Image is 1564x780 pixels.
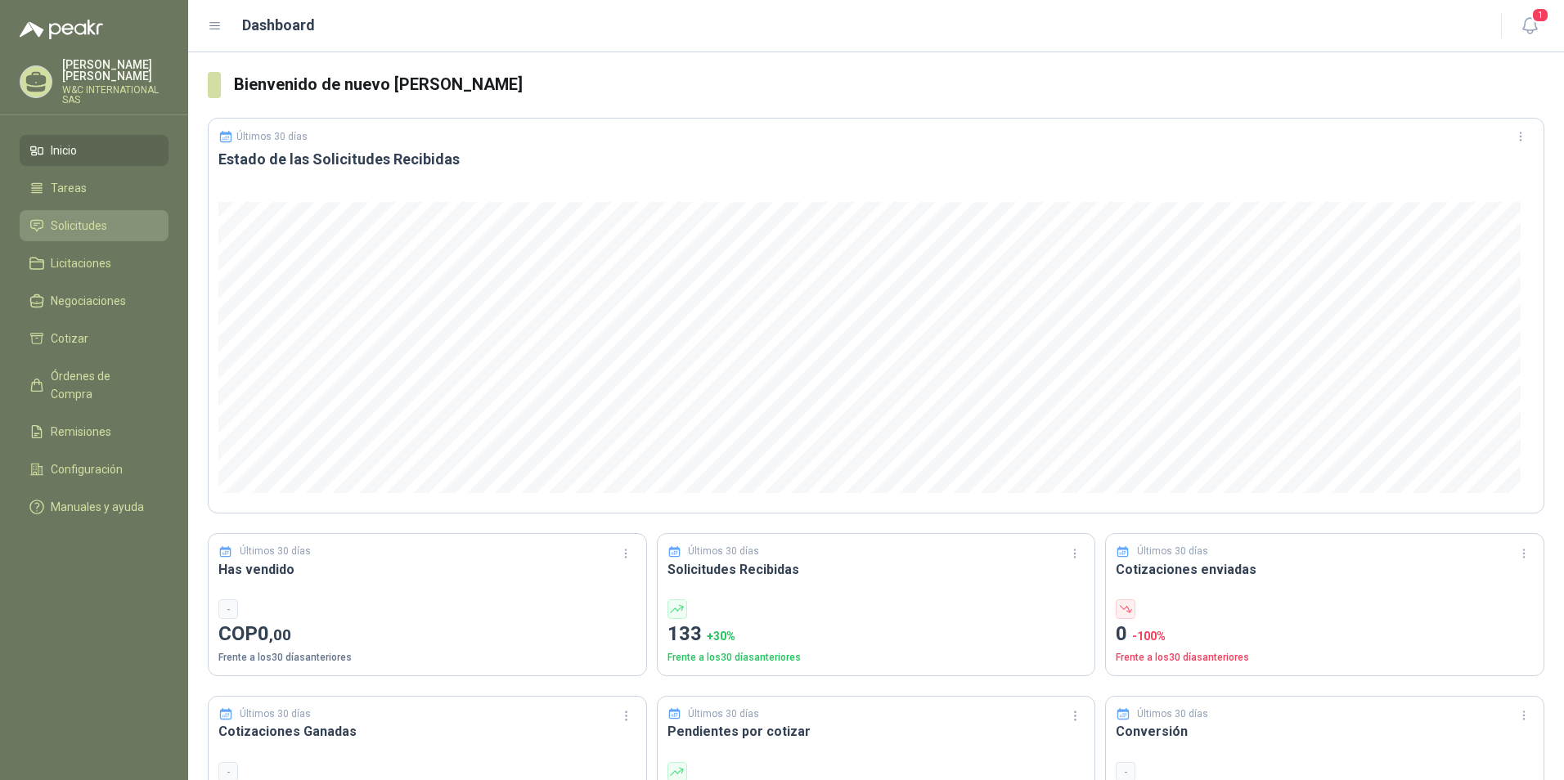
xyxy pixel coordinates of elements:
[236,131,308,142] p: Últimos 30 días
[51,460,123,478] span: Configuración
[667,559,1085,580] h3: Solicitudes Recibidas
[51,367,153,403] span: Órdenes de Compra
[1116,650,1534,666] p: Frente a los 30 días anteriores
[707,630,735,643] span: + 30 %
[51,179,87,197] span: Tareas
[240,706,311,722] p: Últimos 30 días
[218,721,636,742] h3: Cotizaciones Ganadas
[20,135,169,166] a: Inicio
[20,248,169,279] a: Licitaciones
[240,544,311,559] p: Últimos 30 días
[20,210,169,241] a: Solicitudes
[1531,7,1549,23] span: 1
[20,416,169,447] a: Remisiones
[51,423,111,441] span: Remisiones
[234,72,1544,97] h3: Bienvenido de nuevo [PERSON_NAME]
[1116,721,1534,742] h3: Conversión
[218,619,636,650] p: COP
[20,454,169,485] a: Configuración
[218,599,238,619] div: -
[258,622,291,645] span: 0
[1116,559,1534,580] h3: Cotizaciones enviadas
[20,491,169,522] a: Manuales y ayuda
[51,292,126,310] span: Negociaciones
[1116,619,1534,650] p: 0
[62,59,169,82] p: [PERSON_NAME] [PERSON_NAME]
[688,544,759,559] p: Últimos 30 días
[688,706,759,722] p: Últimos 30 días
[20,323,169,354] a: Cotizar
[51,141,77,159] span: Inicio
[51,217,107,235] span: Solicitudes
[269,625,291,644] span: ,00
[51,329,88,347] span: Cotizar
[242,14,315,37] h1: Dashboard
[20,285,169,316] a: Negociaciones
[218,559,636,580] h3: Has vendido
[218,650,636,666] p: Frente a los 30 días anteriores
[20,20,103,39] img: Logo peakr
[667,650,1085,666] p: Frente a los 30 días anteriores
[20,361,169,410] a: Órdenes de Compra
[1132,630,1166,643] span: -100 %
[1137,544,1208,559] p: Últimos 30 días
[667,619,1085,650] p: 133
[51,498,144,516] span: Manuales y ayuda
[1137,706,1208,722] p: Últimos 30 días
[667,721,1085,742] h3: Pendientes por cotizar
[62,85,169,105] p: W&C INTERNATIONAL SAS
[51,254,111,272] span: Licitaciones
[1515,11,1544,41] button: 1
[20,173,169,204] a: Tareas
[218,150,1534,169] h3: Estado de las Solicitudes Recibidas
